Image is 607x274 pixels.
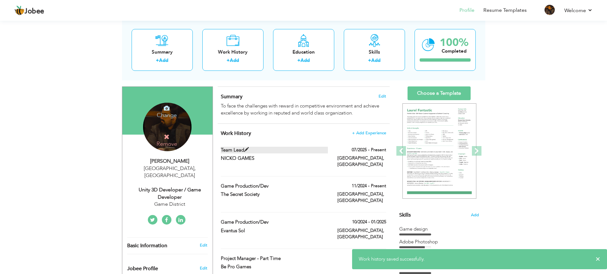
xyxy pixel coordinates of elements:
[230,57,239,63] a: Add
[368,57,371,64] label: +
[471,212,479,218] span: Add
[200,242,207,248] a: Edit
[483,7,527,14] a: Resume Templates
[127,165,213,180] div: [GEOGRAPHIC_DATA] [GEOGRAPHIC_DATA]
[221,103,386,116] div: To face the challenges with reward in competitive environment and achieve excellence by working i...
[352,219,386,225] label: 10/2024 - 01/2025
[337,227,386,240] label: [GEOGRAPHIC_DATA], [GEOGRAPHIC_DATA]
[227,57,230,64] label: +
[596,256,600,262] span: ×
[399,211,411,218] span: Skills
[221,219,328,226] label: Game Production/Dev
[379,94,386,99] span: Edit
[337,155,386,168] label: [GEOGRAPHIC_DATA], [GEOGRAPHIC_DATA]
[156,57,159,64] label: +
[221,147,328,153] label: Team Lead
[159,57,168,63] a: Add
[127,158,213,165] div: [PERSON_NAME]
[207,48,258,55] div: Work History
[14,5,44,16] a: Jobee
[359,256,425,262] span: Work history saved successfully.
[221,183,328,189] label: Game Production/Dev
[440,48,468,54] div: Completed
[14,5,25,16] img: jobee.io
[127,201,213,208] div: Game District
[221,263,328,270] label: Be Pro Games
[221,227,328,234] label: Evantus Sol
[352,183,386,189] label: 11/2024 - Present
[137,48,188,55] div: Summary
[221,93,242,100] span: Summary
[440,37,468,48] div: 100%
[127,266,158,272] span: Jobee Profile
[300,57,310,63] a: Add
[200,265,207,271] span: Edit
[127,243,167,249] span: Basic Information
[337,191,386,204] label: [GEOGRAPHIC_DATA], [GEOGRAPHIC_DATA]
[221,155,328,162] label: NICKO GAMES
[221,93,386,100] h4: Adding a summary is a quick and easy way to highlight your experience and interests.
[194,165,196,172] span: ,
[144,103,190,119] h4: Change
[349,48,400,55] div: Skills
[399,239,479,245] div: Adobe Photoshop
[352,147,386,153] label: 07/2025 - Present
[278,48,329,55] div: Education
[399,226,479,233] div: Game design
[564,7,593,14] a: Welcome
[297,57,300,64] label: +
[144,134,190,147] h4: Remove
[221,255,328,262] label: Project Manager - Part Time
[221,130,386,137] h4: This helps to show the companies you have worked for.
[352,131,386,135] span: + Add Experience
[408,86,471,100] a: Choose a Template
[371,57,380,63] a: Add
[545,5,555,15] img: Profile Img
[25,8,44,15] span: Jobee
[459,7,474,14] a: Profile
[221,130,251,137] span: Work History
[221,191,328,198] label: The Secret Society
[127,186,213,201] div: Unity 3D Developer / Game Developer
